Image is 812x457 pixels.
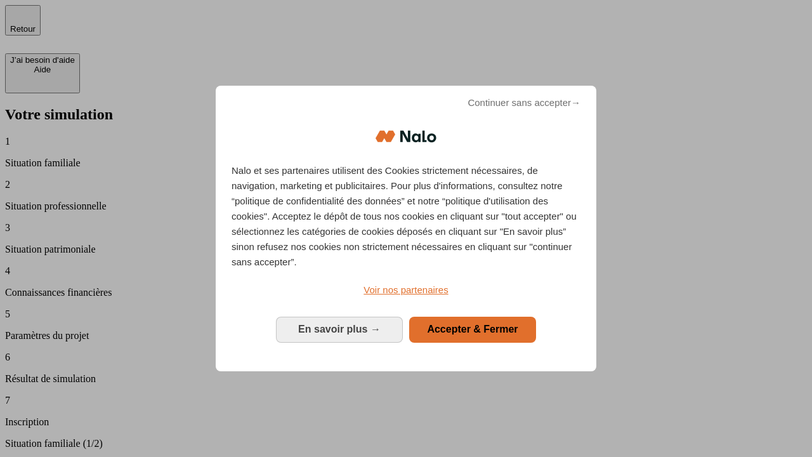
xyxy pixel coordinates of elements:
[468,95,580,110] span: Continuer sans accepter→
[216,86,596,371] div: Bienvenue chez Nalo Gestion du consentement
[298,324,381,334] span: En savoir plus →
[276,317,403,342] button: En savoir plus: Configurer vos consentements
[376,117,436,156] img: Logo
[427,324,518,334] span: Accepter & Fermer
[232,163,580,270] p: Nalo et ses partenaires utilisent des Cookies strictement nécessaires, de navigation, marketing e...
[409,317,536,342] button: Accepter & Fermer: Accepter notre traitement des données et fermer
[232,282,580,298] a: Voir nos partenaires
[363,284,448,295] span: Voir nos partenaires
